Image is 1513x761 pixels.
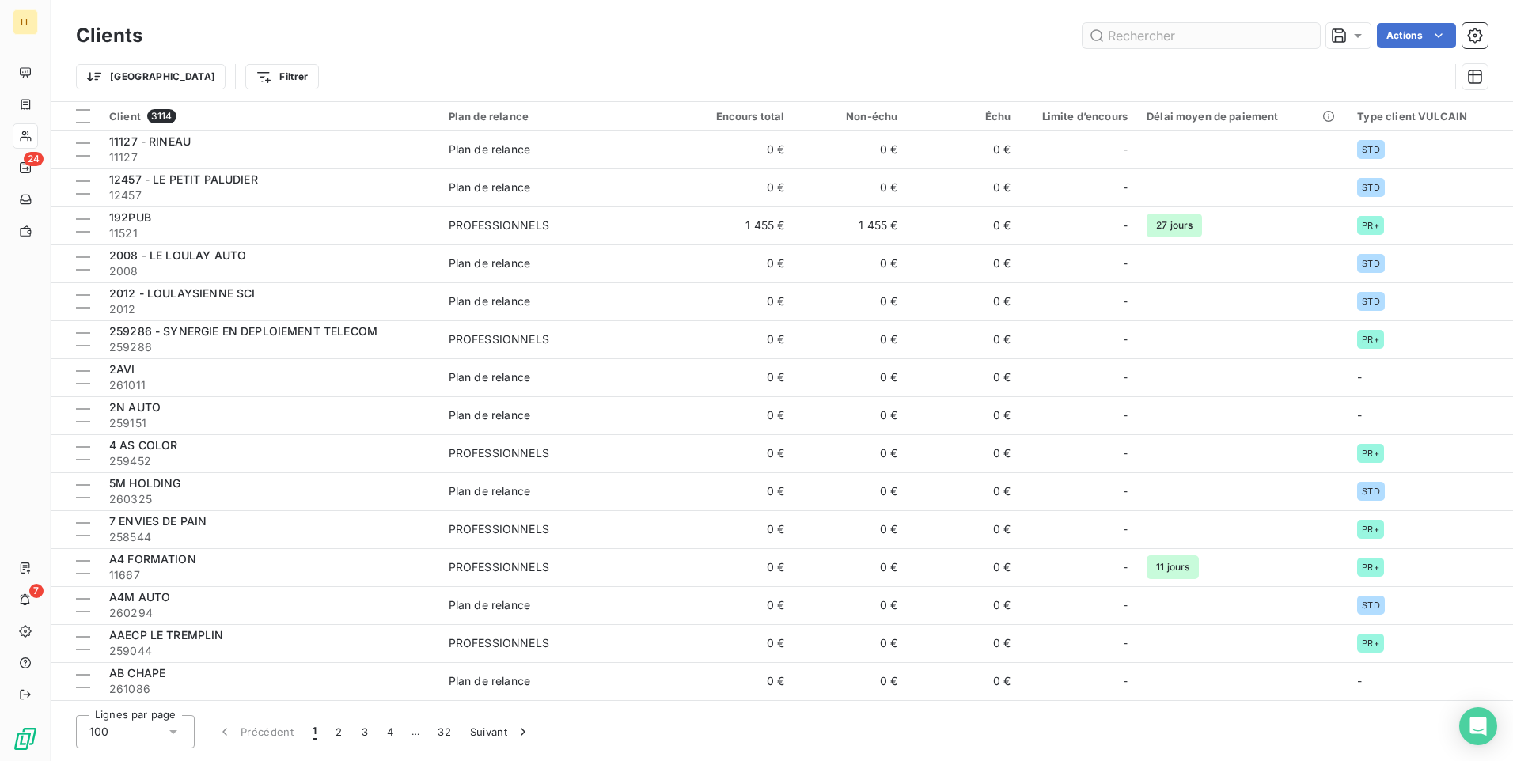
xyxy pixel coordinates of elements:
[245,64,318,89] button: Filtrer
[907,206,1020,244] td: 0 €
[449,521,549,537] div: PROFESSIONNELS
[794,510,908,548] td: 0 €
[449,597,530,613] div: Plan de relance
[907,131,1020,168] td: 0 €
[907,358,1020,396] td: 0 €
[1362,297,1379,306] span: STD
[109,415,430,431] span: 259151
[449,369,530,385] div: Plan de relance
[1123,369,1128,385] span: -
[907,472,1020,510] td: 0 €
[1123,293,1128,309] span: -
[109,225,430,241] span: 11521
[691,110,785,123] div: Encours total
[794,320,908,358] td: 0 €
[109,339,430,355] span: 259286
[1123,559,1128,575] span: -
[1357,408,1362,422] span: -
[449,559,549,575] div: PROFESSIONNELS
[449,635,549,651] div: PROFESSIONNELS
[907,662,1020,700] td: 0 €
[1123,673,1128,689] span: -
[449,256,530,271] div: Plan de relance
[449,142,530,157] div: Plan de relance
[377,715,403,748] button: 4
[907,396,1020,434] td: 0 €
[1123,597,1128,613] span: -
[449,293,530,309] div: Plan de relance
[13,726,38,752] img: Logo LeanPay
[109,628,224,642] span: AAECP LE TREMPLIN
[109,110,141,123] span: Client
[1357,110,1504,123] div: Type client VULCAIN
[109,263,430,279] span: 2008
[1123,142,1128,157] span: -
[681,358,794,396] td: 0 €
[907,434,1020,472] td: 0 €
[147,109,176,123] span: 3114
[109,514,207,528] span: 7 ENVIES DE PAIN
[804,110,898,123] div: Non-échu
[1357,674,1362,687] span: -
[1362,449,1378,458] span: PR+
[1362,259,1379,268] span: STD
[1147,214,1202,237] span: 27 jours
[681,624,794,662] td: 0 €
[1362,487,1379,496] span: STD
[1362,221,1378,230] span: PR+
[109,324,377,338] span: 259286 - SYNERGIE EN DEPLOIEMENT TELECOM
[681,434,794,472] td: 0 €
[1123,180,1128,195] span: -
[794,548,908,586] td: 0 €
[681,206,794,244] td: 1 455 €
[794,244,908,282] td: 0 €
[109,567,430,583] span: 11667
[681,168,794,206] td: 0 €
[109,552,196,566] span: A4 FORMATION
[109,187,430,203] span: 12457
[449,331,549,347] div: PROFESSIONNELS
[794,434,908,472] td: 0 €
[916,110,1011,123] div: Échu
[1362,335,1378,344] span: PR+
[449,110,672,123] div: Plan de relance
[109,172,258,186] span: 12457 - LE PETIT PALUDIER
[109,301,430,317] span: 2012
[303,715,326,748] button: 1
[907,244,1020,282] td: 0 €
[907,548,1020,586] td: 0 €
[1123,521,1128,537] span: -
[907,624,1020,662] td: 0 €
[109,286,255,300] span: 2012 - LOULAYSIENNE SCI
[24,152,44,166] span: 24
[109,681,430,697] span: 261086
[794,586,908,624] td: 0 €
[907,168,1020,206] td: 0 €
[907,320,1020,358] td: 0 €
[681,244,794,282] td: 0 €
[109,491,430,507] span: 260325
[794,396,908,434] td: 0 €
[207,715,303,748] button: Précédent
[313,724,317,740] span: 1
[76,64,226,89] button: [GEOGRAPHIC_DATA]
[13,9,38,35] div: LL
[681,131,794,168] td: 0 €
[794,206,908,244] td: 1 455 €
[1147,555,1199,579] span: 11 jours
[109,134,191,148] span: 11127 - RINEAU
[1123,445,1128,461] span: -
[109,377,430,393] span: 261011
[1459,707,1497,745] div: Open Intercom Messenger
[1147,110,1338,123] div: Délai moyen de paiement
[794,700,908,738] td: 0 €
[29,584,44,598] span: 7
[352,715,377,748] button: 3
[109,605,430,621] span: 260294
[1377,23,1456,48] button: Actions
[1123,407,1128,423] span: -
[1362,600,1379,610] span: STD
[403,719,428,744] span: …
[794,358,908,396] td: 0 €
[681,700,794,738] td: 0 €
